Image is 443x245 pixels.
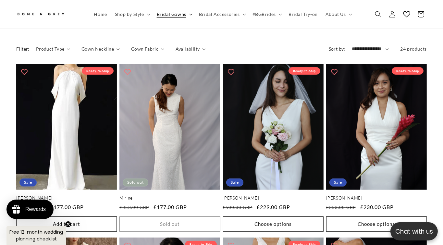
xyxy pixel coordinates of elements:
[81,45,114,52] span: Gown Neckline
[285,7,322,21] a: Bridal Try-on
[81,45,120,52] summary: Gown Neckline (0 selected)
[16,216,117,232] button: Add to cart
[157,11,186,17] span: Bridal Gowns
[111,7,153,21] summary: Shop by Style
[18,66,31,79] button: Add to wishlist
[16,9,65,20] img: Bone and Grey Bridal
[223,216,324,232] button: Choose options
[289,11,318,17] span: Bridal Try-on
[390,227,438,236] p: Chat with us
[400,46,427,52] span: 24 products
[36,45,70,52] summary: Product Type (0 selected)
[326,216,427,232] button: Choose options
[131,45,158,52] span: Gown Fabric
[6,226,66,245] div: Free 12-month wedding planning checklistClose teaser
[14,6,84,22] a: Bone and Grey Bridal
[199,11,240,17] span: Bridal Accessories
[16,195,117,201] a: [PERSON_NAME]
[329,46,345,52] label: Sort by:
[176,45,205,52] summary: Availability (0 selected)
[225,66,238,79] button: Add to wishlist
[115,11,144,17] span: Shop by Style
[16,45,30,52] h2: Filter:
[121,66,134,79] button: Add to wishlist
[390,222,438,240] button: Open chatbox
[322,7,355,21] summary: About Us
[119,195,220,201] a: Mirine
[94,11,107,17] span: Home
[176,45,200,52] span: Availability
[195,7,249,21] summary: Bridal Accessories
[328,66,341,79] button: Add to wishlist
[326,11,346,17] span: About Us
[131,45,164,52] summary: Gown Fabric (0 selected)
[65,221,71,227] button: Close teaser
[252,11,276,17] span: #BGBrides
[249,7,285,21] summary: #BGBrides
[326,195,427,201] a: [PERSON_NAME]
[371,7,385,21] summary: Search
[25,206,46,212] div: Rewards
[36,45,65,52] span: Product Type
[90,7,111,21] a: Home
[153,7,195,21] summary: Bridal Gowns
[10,229,63,242] span: Free 12-month wedding planning checklist
[119,216,220,232] button: Sold out
[223,195,324,201] a: [PERSON_NAME]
